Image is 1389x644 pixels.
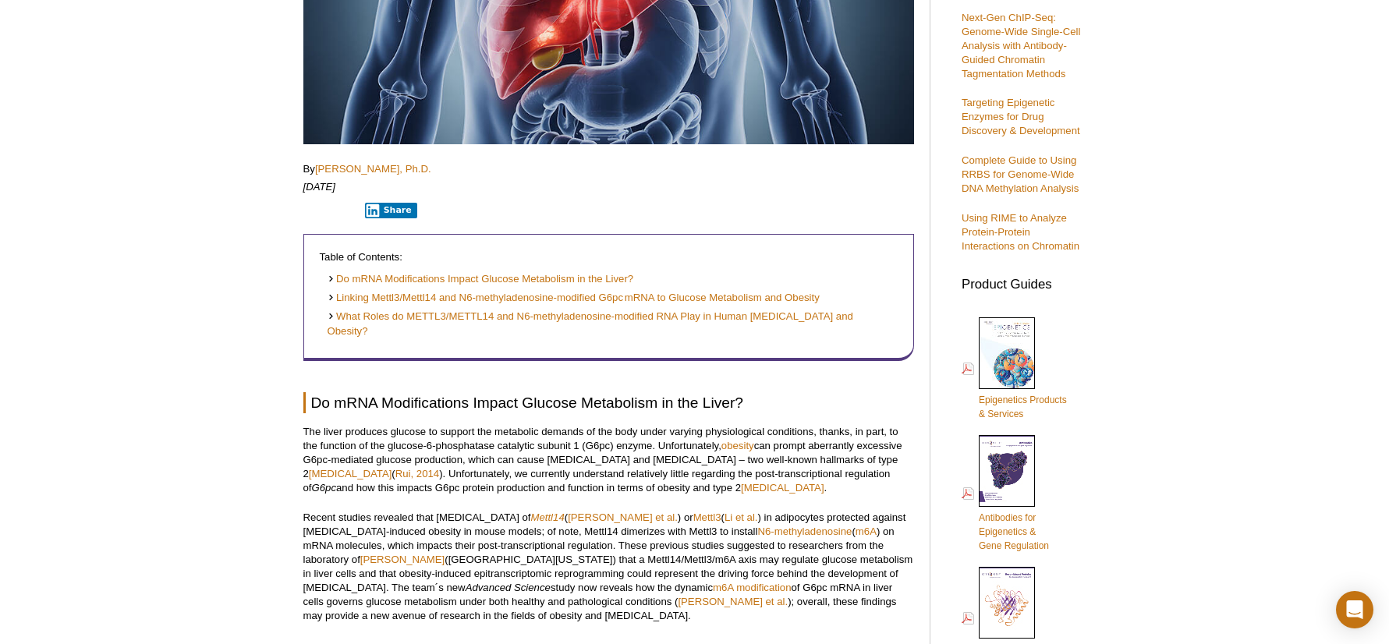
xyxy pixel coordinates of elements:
button: Share [365,203,417,218]
a: Linking Mettl3/Mettl14 and N6-methyladenosine-modified G6pc mRNA to Glucose Metabolism and Obesity [328,291,820,306]
iframe: X Post Button [303,202,355,218]
a: Mettl14 [530,511,564,523]
a: [MEDICAL_DATA] [309,468,392,479]
a: N6-methyladenosine [757,525,852,537]
p: By [303,162,914,176]
a: [PERSON_NAME] [360,554,445,565]
img: Abs_epi_2015_cover_web_70x200 [979,435,1035,507]
a: obesity [721,440,754,451]
a: Using RIME to Analyze Protein-Protein Interactions on Chromatin [962,212,1079,252]
p: The liver produces glucose to support the metabolic demands of the body under varying physiologic... [303,425,914,495]
em: [DATE] [303,181,336,193]
img: Rec_prots_140604_cover_web_70x200 [979,567,1035,639]
a: [PERSON_NAME] et al. [568,511,678,523]
em: G6pc [312,482,337,494]
a: [PERSON_NAME] et al. [678,596,788,607]
a: Epigenetics Products& Services [962,316,1067,423]
em: Advanced Science [466,582,551,593]
a: Li et al. [725,511,758,523]
span: Epigenetics Products & Services [979,395,1067,419]
a: Targeting Epigenetic Enzymes for Drug Discovery & Development [962,97,1080,136]
p: Table of Contents: [320,250,898,264]
a: Complete Guide to Using RRBS for Genome-Wide DNA Methylation Analysis [962,154,1079,194]
h3: Product Guides [962,269,1086,292]
a: Next-Gen ChIP-Seq: Genome-Wide Single-Cell Analysis with Antibody-Guided Chromatin Tagmentation M... [962,12,1080,80]
a: m6A [856,525,877,537]
a: Rui, 2014 [395,468,439,479]
a: [MEDICAL_DATA] [741,482,824,494]
a: Mettl3 [693,511,721,523]
a: Antibodies forEpigenetics &Gene Regulation [962,433,1049,554]
a: Do mRNA Modifications Impact Glucose Metabolism in the Liver? [328,272,634,287]
span: Antibodies for Epigenetics & Gene Regulation [979,512,1049,551]
h2: Do mRNA Modifications Impact Glucose Metabolism in the Liver? [303,392,914,413]
img: Epi_brochure_140604_cover_web_70x200 [979,317,1035,389]
a: [PERSON_NAME], Ph.D. [315,163,431,175]
a: m6A modification [713,582,791,593]
p: Recent studies revealed that [MEDICAL_DATA] of ( ) or ( ) in adipocytes protected against [MEDICA... [303,511,914,623]
div: Open Intercom Messenger [1336,591,1373,628]
a: What Roles do METTL3/METTL14 and N6-methyladenosine-modified RNA Play in Human [MEDICAL_DATA] and... [328,310,883,338]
